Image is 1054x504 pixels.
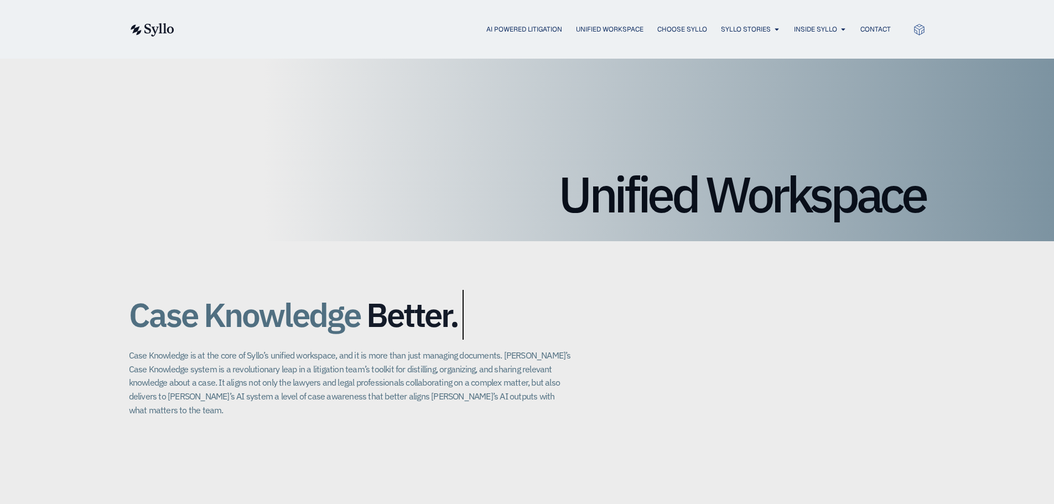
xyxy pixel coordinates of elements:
[129,349,572,417] p: Case Knowledge is at the core of Syllo’s unified workspace, and it is more than just managing doc...
[657,24,707,34] a: Choose Syllo
[486,24,562,34] a: AI Powered Litigation
[196,24,891,35] div: Menu Toggle
[196,24,891,35] nav: Menu
[366,297,458,333] span: Better.
[860,24,891,34] a: Contact
[129,169,926,219] h1: Unified Workspace
[721,24,771,34] a: Syllo Stories
[129,23,174,37] img: syllo
[576,24,643,34] a: Unified Workspace
[129,290,360,340] span: Case Knowledge
[794,24,837,34] a: Inside Syllo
